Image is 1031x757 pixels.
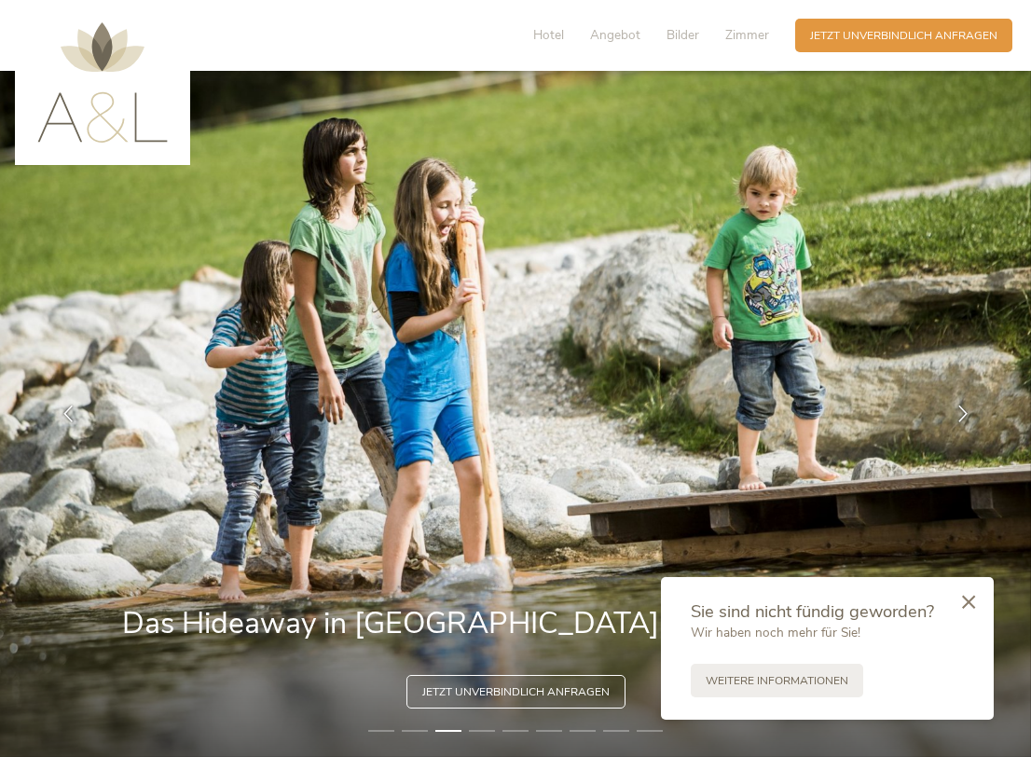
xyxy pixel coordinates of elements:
[37,22,168,143] img: AMONTI & LUNARIS Wellnessresort
[691,599,934,623] span: Sie sind nicht fündig geworden?
[706,673,848,689] span: Weitere Informationen
[725,26,769,44] span: Zimmer
[533,26,564,44] span: Hotel
[667,26,699,44] span: Bilder
[691,624,860,641] span: Wir haben noch mehr für Sie!
[691,664,863,697] a: Weitere Informationen
[810,28,997,44] span: Jetzt unverbindlich anfragen
[590,26,640,44] span: Angebot
[422,684,610,700] span: Jetzt unverbindlich anfragen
